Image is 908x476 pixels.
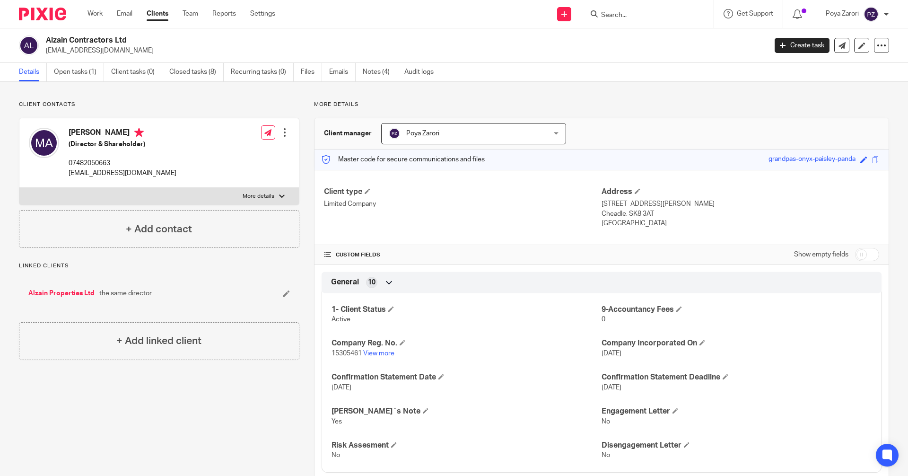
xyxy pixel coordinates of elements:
[602,350,621,357] span: [DATE]
[602,406,872,416] h4: Engagement Letter
[169,63,224,81] a: Closed tasks (8)
[19,35,39,55] img: svg%3E
[324,251,602,259] h4: CUSTOM FIELDS
[600,11,685,20] input: Search
[111,63,162,81] a: Client tasks (0)
[19,262,299,270] p: Linked clients
[602,441,872,450] h4: Disengagement Letter
[332,384,351,391] span: [DATE]
[243,193,274,200] p: More details
[864,7,879,22] img: svg%3E
[602,452,610,458] span: No
[775,38,829,53] a: Create task
[46,35,618,45] h2: Alzain Contractors Ltd
[363,350,394,357] a: View more
[602,316,605,323] span: 0
[69,128,176,140] h4: [PERSON_NAME]
[602,305,872,315] h4: 9-Accountancy Fees
[826,9,859,18] p: Poya Zarori
[602,199,879,209] p: [STREET_ADDRESS][PERSON_NAME]
[324,187,602,197] h4: Client type
[116,334,201,348] h4: + Add linked client
[602,384,621,391] span: [DATE]
[602,209,879,219] p: Cheadle, SK8 3AT
[324,199,602,209] p: Limited Company
[29,128,59,158] img: svg%3E
[331,277,359,287] span: General
[46,46,760,55] p: [EMAIL_ADDRESS][DOMAIN_NAME]
[324,129,372,138] h3: Client manager
[602,219,879,228] p: [GEOGRAPHIC_DATA]
[332,338,602,348] h4: Company Reg. No.
[332,418,342,425] span: Yes
[406,130,439,137] span: Poya Zarori
[322,155,485,164] p: Master code for secure communications and files
[19,63,47,81] a: Details
[19,8,66,20] img: Pixie
[28,289,95,298] a: Alzain Properties Ltd
[368,278,375,287] span: 10
[332,452,340,458] span: No
[794,250,848,259] label: Show empty fields
[99,289,152,298] span: the same director
[332,441,602,450] h4: Risk Assesment
[332,316,350,323] span: Active
[134,128,144,137] i: Primary
[602,187,879,197] h4: Address
[389,128,400,139] img: svg%3E
[737,10,773,17] span: Get Support
[363,63,397,81] a: Notes (4)
[332,350,362,357] span: 15305461
[147,9,168,18] a: Clients
[183,9,198,18] a: Team
[301,63,322,81] a: Files
[231,63,294,81] a: Recurring tasks (0)
[212,9,236,18] a: Reports
[329,63,356,81] a: Emails
[602,372,872,382] h4: Confirmation Statement Deadline
[768,154,856,165] div: grandpas-onyx-paisley-panda
[404,63,441,81] a: Audit logs
[87,9,103,18] a: Work
[602,338,872,348] h4: Company Incorporated On
[54,63,104,81] a: Open tasks (1)
[602,418,610,425] span: No
[250,9,275,18] a: Settings
[69,159,176,168] p: 07482050663
[19,101,299,108] p: Client contacts
[117,9,132,18] a: Email
[332,372,602,382] h4: Confirmation Statement Date
[69,168,176,178] p: [EMAIL_ADDRESS][DOMAIN_NAME]
[332,406,602,416] h4: [PERSON_NAME]`s Note
[126,222,192,237] h4: + Add contact
[314,101,889,108] p: More details
[69,140,176,149] h5: (Director & Shareholder)
[332,305,602,315] h4: 1- Client Status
